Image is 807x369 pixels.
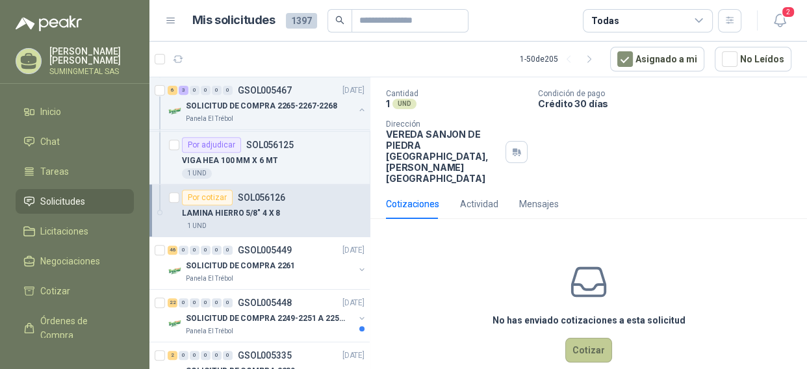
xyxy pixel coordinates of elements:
[168,86,177,95] div: 6
[223,246,233,255] div: 0
[182,155,277,167] p: VIGA HEA 100 MM X 6 MT
[212,351,222,360] div: 0
[182,190,233,205] div: Por cotizar
[190,246,199,255] div: 0
[16,219,134,244] a: Licitaciones
[715,47,791,71] button: No Leídos
[223,351,233,360] div: 0
[40,314,122,342] span: Órdenes de Compra
[201,86,211,95] div: 0
[182,137,241,153] div: Por adjudicar
[238,351,292,360] p: GSOL005335
[40,164,69,179] span: Tareas
[212,298,222,307] div: 0
[538,98,802,109] p: Crédito 30 días
[342,350,365,362] p: [DATE]
[179,351,188,360] div: 0
[168,298,177,307] div: 22
[186,260,295,272] p: SOLICITUD DE COMPRA 2261
[49,68,134,75] p: SUMINGMETAL SAS
[610,47,704,71] button: Asignado a mi
[182,207,280,220] p: LAMINA HIERRO 5/8" 4 X 8
[238,86,292,95] p: GSOL005467
[182,168,212,179] div: 1 UND
[190,86,199,95] div: 0
[40,224,88,238] span: Licitaciones
[16,129,134,154] a: Chat
[238,193,285,202] p: SOL056126
[223,298,233,307] div: 0
[519,197,559,211] div: Mensajes
[246,140,294,149] p: SOL056125
[392,99,416,109] div: UND
[386,120,500,129] p: Dirección
[520,49,600,70] div: 1 - 50 de 205
[179,298,188,307] div: 0
[386,89,528,98] p: Cantidad
[591,14,619,28] div: Todas
[342,297,365,309] p: [DATE]
[16,16,82,31] img: Logo peakr
[40,134,60,149] span: Chat
[192,11,275,30] h1: Mis solicitudes
[201,351,211,360] div: 0
[201,246,211,255] div: 0
[201,298,211,307] div: 0
[168,83,367,124] a: 6 3 0 0 0 0 GSOL005467[DATE] Company LogoSOLICITUD DE COMPRA 2265-2267-2268Panela El Trébol
[386,197,439,211] div: Cotizaciones
[493,313,685,327] h3: No has enviado cotizaciones a esta solicitud
[168,103,183,119] img: Company Logo
[40,284,70,298] span: Cotizar
[460,197,498,211] div: Actividad
[16,189,134,214] a: Solicitudes
[40,194,85,209] span: Solicitudes
[386,129,500,184] p: VEREDA SANJON DE PIEDRA [GEOGRAPHIC_DATA] , [PERSON_NAME][GEOGRAPHIC_DATA]
[16,249,134,274] a: Negociaciones
[16,309,134,348] a: Órdenes de Compra
[168,242,367,284] a: 46 0 0 0 0 0 GSOL005449[DATE] Company LogoSOLICITUD DE COMPRA 2261Panela El Trébol
[168,263,183,279] img: Company Logo
[168,295,367,337] a: 22 0 0 0 0 0 GSOL005448[DATE] Company LogoSOLICITUD DE COMPRA 2249-2251 A 2256-2258 Y 2262Panela ...
[386,98,390,109] p: 1
[40,254,100,268] span: Negociaciones
[186,312,348,325] p: SOLICITUD DE COMPRA 2249-2251 A 2256-2258 Y 2262
[16,159,134,184] a: Tareas
[149,184,370,237] a: Por cotizarSOL056126LAMINA HIERRO 5/8" 4 X 81 UND
[342,84,365,97] p: [DATE]
[186,274,233,284] p: Panela El Trébol
[168,316,183,331] img: Company Logo
[190,298,199,307] div: 0
[223,86,233,95] div: 0
[186,326,233,337] p: Panela El Trébol
[565,338,612,363] button: Cotizar
[182,221,212,231] div: 1 UND
[16,99,134,124] a: Inicio
[16,279,134,303] a: Cotizar
[49,47,134,65] p: [PERSON_NAME] [PERSON_NAME]
[768,9,791,32] button: 2
[190,351,199,360] div: 0
[335,16,344,25] span: search
[186,100,337,112] p: SOLICITUD DE COMPRA 2265-2267-2268
[238,298,292,307] p: GSOL005448
[149,132,370,184] a: Por adjudicarSOL056125VIGA HEA 100 MM X 6 MT1 UND
[238,246,292,255] p: GSOL005449
[168,246,177,255] div: 46
[179,86,188,95] div: 3
[342,244,365,257] p: [DATE]
[286,13,317,29] span: 1397
[538,89,802,98] p: Condición de pago
[179,246,188,255] div: 0
[212,246,222,255] div: 0
[186,114,233,124] p: Panela El Trébol
[781,6,795,18] span: 2
[212,86,222,95] div: 0
[168,351,177,360] div: 2
[40,105,61,119] span: Inicio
